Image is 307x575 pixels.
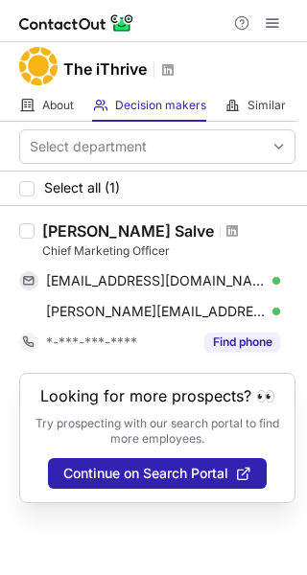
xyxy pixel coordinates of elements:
[19,47,58,85] img: 96fdb0951cc674fb6654c92673077610
[248,98,286,113] span: Similar
[42,98,74,113] span: About
[63,57,147,80] h1: The iThrive
[115,98,206,113] span: Decision makers
[34,416,281,447] p: Try prospecting with our search portal to find more employees.
[42,221,214,241] div: [PERSON_NAME] Salve
[30,137,147,156] div: Select department
[63,466,228,481] span: Continue on Search Portal
[48,458,267,489] button: Continue on Search Portal
[44,180,120,195] span: Select all (1)
[204,333,280,352] button: Reveal Button
[40,387,275,404] header: Looking for more prospects? 👀
[46,272,266,289] span: [EMAIL_ADDRESS][DOMAIN_NAME]
[46,303,266,320] span: [PERSON_NAME][EMAIL_ADDRESS][DOMAIN_NAME]
[42,242,295,260] div: Chief Marketing Officer
[19,11,134,34] img: ContactOut v5.3.10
